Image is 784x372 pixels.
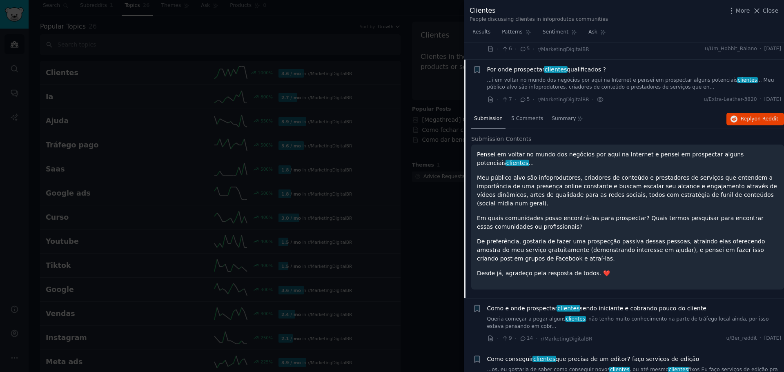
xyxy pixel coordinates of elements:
[470,6,608,16] div: Clientes
[726,113,784,126] button: Replyon Reddit
[727,7,750,15] button: More
[755,116,778,122] span: on Reddit
[760,45,762,53] span: ·
[515,334,517,343] span: ·
[592,95,594,104] span: ·
[536,334,537,343] span: ·
[537,47,589,52] span: r/MarketingDigitalBR
[532,356,556,362] span: clientes
[753,7,778,15] button: Close
[501,335,512,342] span: 9
[477,237,778,263] p: De preferência, gostaria de fazer uma prospecção passiva dessas pessoas, atraindo elas oferecendo...
[487,355,699,363] a: Como conseguirclientesque precisa de um editor? faço serviços de edição
[737,77,758,83] span: clientes
[764,335,781,342] span: [DATE]
[515,95,517,104] span: ·
[726,335,757,342] span: u/Ber_reddit
[557,305,580,312] span: clientes
[541,336,592,342] span: r/MarketingDigitalBR
[741,116,778,123] span: Reply
[487,355,699,363] span: Como conseguir que precisa de um editor? faço serviços de edição
[519,96,530,103] span: 5
[501,96,512,103] span: 7
[764,96,781,103] span: [DATE]
[760,96,762,103] span: ·
[471,135,532,143] span: Submission Contents
[477,269,778,278] p: Desde já, agradeço pela resposta de todos. ❤️
[497,334,499,343] span: ·
[515,45,517,53] span: ·
[763,7,778,15] span: Close
[487,65,606,74] span: Por onde prospectar qualificados ?
[760,335,762,342] span: ·
[477,174,778,208] p: Meu público alvo são infoprodutores, criadores de conteúdo e prestadores de serviços que entendem...
[586,26,609,42] a: Ask
[705,45,757,53] span: u/Um_Hobbit_Baiano
[704,96,757,103] span: u/Extra-Leather-3820
[472,29,490,36] span: Results
[477,150,778,167] p: Pensei em voltar no mundo dos negócios por aqui na Internet e pensei em prospectar alguns potenci...
[519,45,530,53] span: 5
[506,160,529,166] span: clientes
[487,304,706,313] span: Como e onde prospectar sendo iniciante e cobrando pouco do cliente
[544,66,568,73] span: clientes
[519,335,533,342] span: 14
[499,26,534,42] a: Patterns
[764,45,781,53] span: [DATE]
[502,29,522,36] span: Patterns
[470,26,493,42] a: Results
[543,29,568,36] span: Sentiment
[736,7,750,15] span: More
[477,214,778,231] p: Em quais comunidades posso encontrá-los para prospectar? Quais termos pesquisar para encontrar es...
[487,65,606,74] a: Por onde prospectarclientesqualificados ?
[474,115,503,123] span: Submission
[487,304,706,313] a: Como e onde prospectarclientessendo iniciante e cobrando pouco do cliente
[497,95,499,104] span: ·
[565,316,586,322] span: clientes
[487,77,782,91] a: ...i em voltar no mundo dos negócios por aqui na Internet e pensei em prospectar alguns potenciai...
[537,97,589,102] span: r/MarketingDigitalBR
[540,26,580,42] a: Sentiment
[487,316,782,330] a: Queria começar a pegar algunsclientes, não tenho muito conhecimento na parte de tráfego local ain...
[533,95,535,104] span: ·
[533,45,535,53] span: ·
[501,45,512,53] span: 6
[588,29,597,36] span: Ask
[511,115,543,123] span: 5 Comments
[497,45,499,53] span: ·
[470,16,608,23] div: People discussing clientes in infoprodutos communities
[552,115,576,123] span: Summary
